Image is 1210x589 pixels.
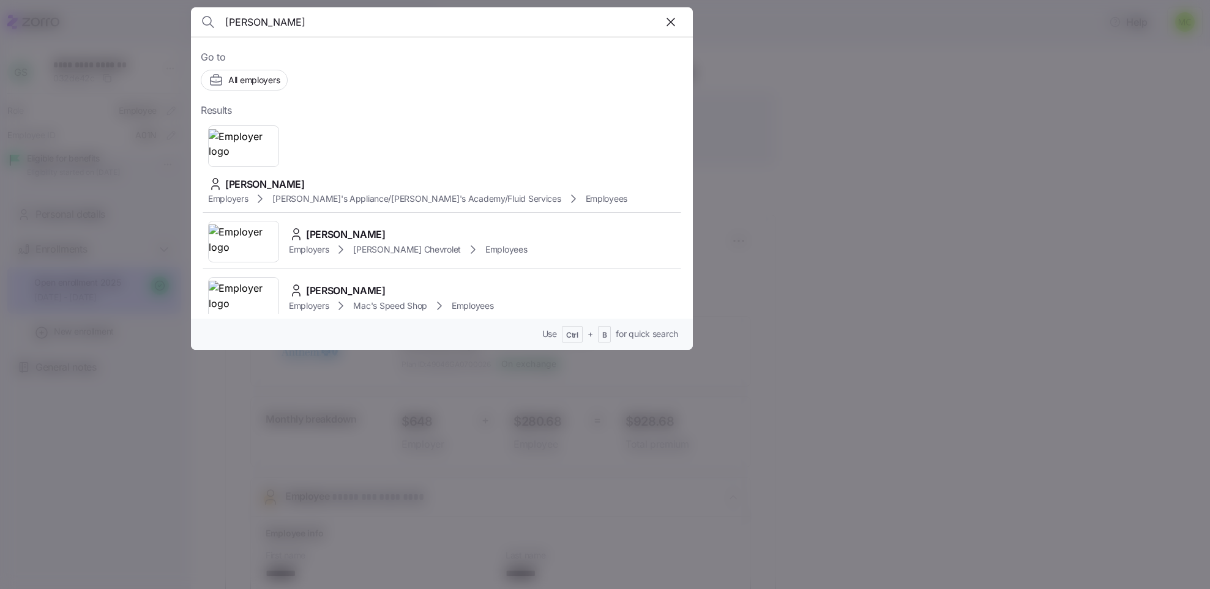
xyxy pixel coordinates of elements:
[602,330,607,341] span: B
[353,300,427,312] span: Mac's Speed Shop
[209,129,278,163] img: Employer logo
[201,103,232,118] span: Results
[201,70,288,91] button: All employers
[566,330,578,341] span: Ctrl
[289,300,329,312] span: Employers
[485,243,527,256] span: Employees
[201,50,683,65] span: Go to
[272,193,561,205] span: [PERSON_NAME]'s Appliance/[PERSON_NAME]'s Academy/Fluid Services
[588,328,593,340] span: +
[353,243,461,256] span: [PERSON_NAME] Chevrolet
[228,74,280,86] span: All employers
[209,281,278,315] img: Employer logo
[616,328,678,340] span: for quick search
[306,227,386,242] span: [PERSON_NAME]
[208,193,248,205] span: Employers
[289,243,329,256] span: Employers
[209,224,278,259] img: Employer logo
[586,193,627,205] span: Employees
[542,328,557,340] span: Use
[225,177,305,192] span: [PERSON_NAME]
[452,300,493,312] span: Employees
[306,283,386,298] span: [PERSON_NAME]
